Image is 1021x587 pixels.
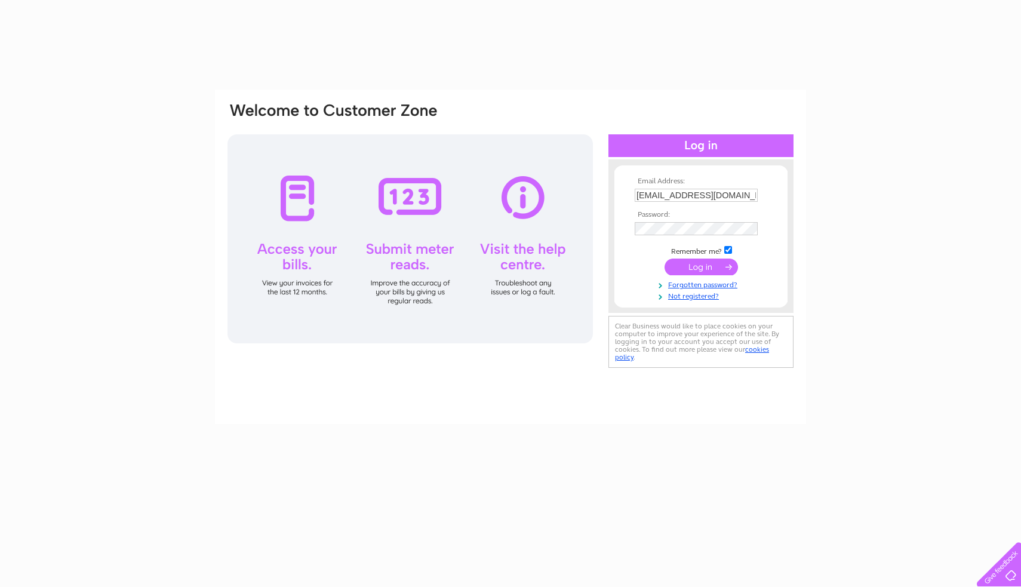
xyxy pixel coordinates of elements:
[632,177,770,186] th: Email Address:
[608,316,794,368] div: Clear Business would like to place cookies on your computer to improve your experience of the sit...
[632,211,770,219] th: Password:
[635,278,770,290] a: Forgotten password?
[635,290,770,301] a: Not registered?
[665,259,738,275] input: Submit
[615,345,769,361] a: cookies policy
[632,244,770,256] td: Remember me?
